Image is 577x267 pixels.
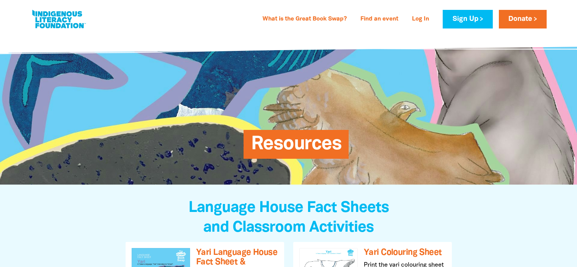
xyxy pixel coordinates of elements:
[364,248,446,258] h3: Yari Colouring Sheet
[203,221,374,235] span: and Classroom Activities
[258,13,351,25] a: What is the Great Book Swap?
[251,136,341,159] span: Resources
[407,13,434,25] a: Log In
[443,10,492,28] a: Sign Up
[499,10,547,28] a: Donate
[189,201,389,215] span: Language House Fact Sheets
[356,13,403,25] a: Find an event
